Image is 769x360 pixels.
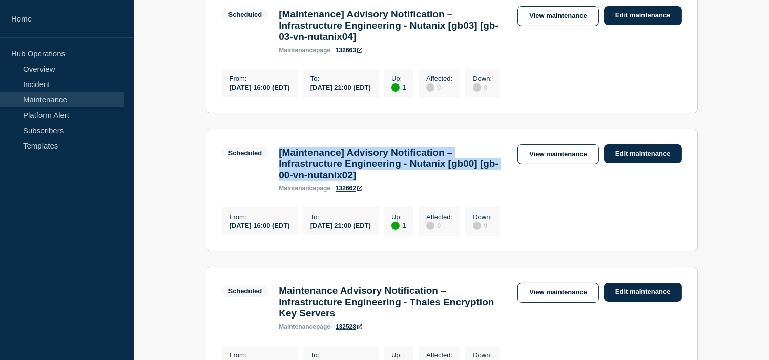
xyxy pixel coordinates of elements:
[279,47,330,54] p: page
[426,75,452,82] p: Affected :
[230,75,290,82] p: From :
[391,213,406,221] p: Up :
[279,147,507,181] h3: [Maintenance] Advisory Notification – Infrastructure Engineering - Nutanix [gb00] [gb-00-vn-nutan...
[473,83,481,92] div: disabled
[228,149,262,157] div: Scheduled
[473,222,481,230] div: disabled
[391,222,400,230] div: up
[336,323,362,330] a: 132528
[426,213,452,221] p: Affected :
[426,222,434,230] div: disabled
[228,287,262,295] div: Scheduled
[230,82,290,91] div: [DATE] 16:00 (EDT)
[473,213,492,221] p: Down :
[473,75,492,82] p: Down :
[279,185,316,192] span: maintenance
[279,9,507,43] h3: [Maintenance] Advisory Notification – Infrastructure Engineering - Nutanix [gb03] [gb-03-vn-nutan...
[517,283,598,303] a: View maintenance
[336,47,362,54] a: 132663
[279,285,507,319] h3: Maintenance Advisory Notification – Infrastructure Engineering - Thales Encryption Key Servers
[230,351,290,359] p: From :
[517,144,598,164] a: View maintenance
[604,144,682,163] a: Edit maintenance
[310,221,371,229] div: [DATE] 21:00 (EDT)
[426,221,452,230] div: 0
[391,82,406,92] div: 1
[473,351,492,359] p: Down :
[391,83,400,92] div: up
[517,6,598,26] a: View maintenance
[279,323,330,330] p: page
[391,221,406,230] div: 1
[310,82,371,91] div: [DATE] 21:00 (EDT)
[426,82,452,92] div: 0
[228,11,262,18] div: Scheduled
[310,213,371,221] p: To :
[279,185,330,192] p: page
[279,47,316,54] span: maintenance
[473,221,492,230] div: 0
[604,6,682,25] a: Edit maintenance
[604,283,682,302] a: Edit maintenance
[336,185,362,192] a: 132662
[426,83,434,92] div: disabled
[310,75,371,82] p: To :
[426,351,452,359] p: Affected :
[230,221,290,229] div: [DATE] 16:00 (EDT)
[279,323,316,330] span: maintenance
[391,351,406,359] p: Up :
[310,351,371,359] p: To :
[230,213,290,221] p: From :
[391,75,406,82] p: Up :
[473,82,492,92] div: 0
